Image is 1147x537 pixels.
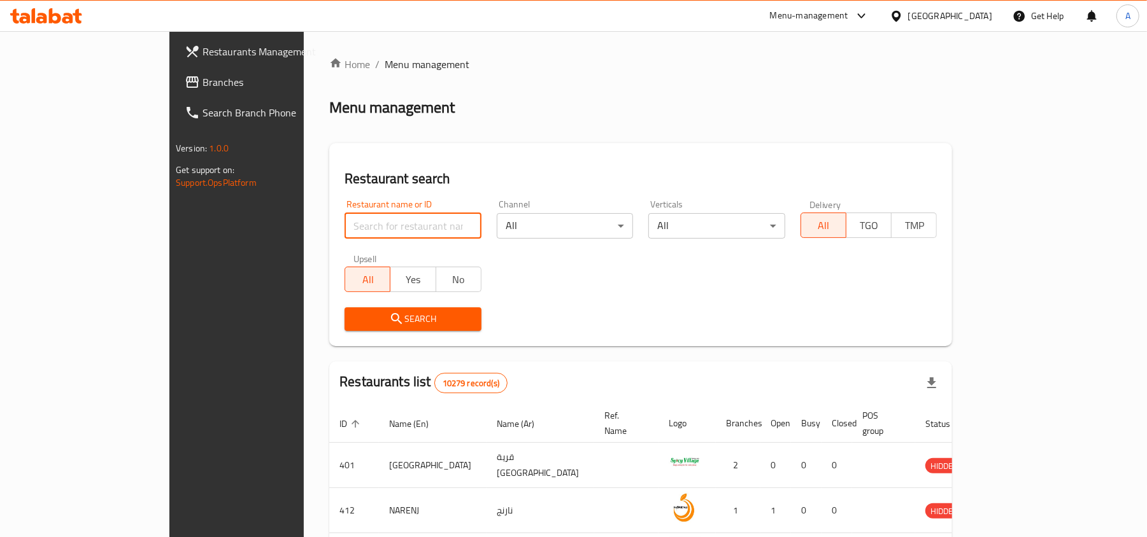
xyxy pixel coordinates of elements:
[648,213,785,239] div: All
[925,458,964,473] div: HIDDEN
[497,213,634,239] div: All
[891,213,937,238] button: TMP
[791,404,822,443] th: Busy
[851,216,887,235] span: TGO
[497,416,551,431] span: Name (Ar)
[925,459,964,473] span: HIDDEN
[809,200,841,209] label: Delivery
[822,443,852,488] td: 0
[379,443,487,488] td: [GEOGRAPHIC_DATA]
[801,213,846,238] button: All
[203,44,351,59] span: Restaurants Management
[659,404,716,443] th: Logo
[339,372,508,393] h2: Restaurants list
[203,105,351,120] span: Search Branch Phone
[175,67,361,97] a: Branches
[1125,9,1130,23] span: A
[908,9,992,23] div: [GEOGRAPHIC_DATA]
[846,213,892,238] button: TGO
[375,57,380,72] li: /
[436,267,481,292] button: No
[791,488,822,533] td: 0
[385,57,469,72] span: Menu management
[390,267,436,292] button: Yes
[203,74,351,90] span: Branches
[916,368,947,398] div: Export file
[806,216,841,235] span: All
[209,140,229,157] span: 1.0.0
[176,140,207,157] span: Version:
[669,492,701,524] img: NARENJ
[345,267,390,292] button: All
[176,162,234,178] span: Get support on:
[353,254,377,263] label: Upsell
[329,57,952,72] nav: breadcrumb
[389,416,445,431] span: Name (En)
[760,443,791,488] td: 0
[822,404,852,443] th: Closed
[345,307,481,331] button: Search
[897,216,932,235] span: TMP
[350,270,385,289] span: All
[339,416,364,431] span: ID
[760,488,791,533] td: 1
[345,213,481,239] input: Search for restaurant name or ID..
[716,443,760,488] td: 2
[345,169,937,188] h2: Restaurant search
[487,488,594,533] td: نارنج
[175,36,361,67] a: Restaurants Management
[487,443,594,488] td: قرية [GEOGRAPHIC_DATA]
[791,443,822,488] td: 0
[760,404,791,443] th: Open
[604,408,643,438] span: Ref. Name
[355,311,471,327] span: Search
[379,488,487,533] td: NARENJ
[925,504,964,519] span: HIDDEN
[435,377,507,389] span: 10279 record(s)
[176,174,257,191] a: Support.OpsPlatform
[434,373,508,393] div: Total records count
[822,488,852,533] td: 0
[716,404,760,443] th: Branches
[669,447,701,478] img: Spicy Village
[395,270,431,289] span: Yes
[862,408,900,438] span: POS group
[441,270,476,289] span: No
[925,416,967,431] span: Status
[716,488,760,533] td: 1
[770,8,848,24] div: Menu-management
[175,97,361,128] a: Search Branch Phone
[329,97,455,118] h2: Menu management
